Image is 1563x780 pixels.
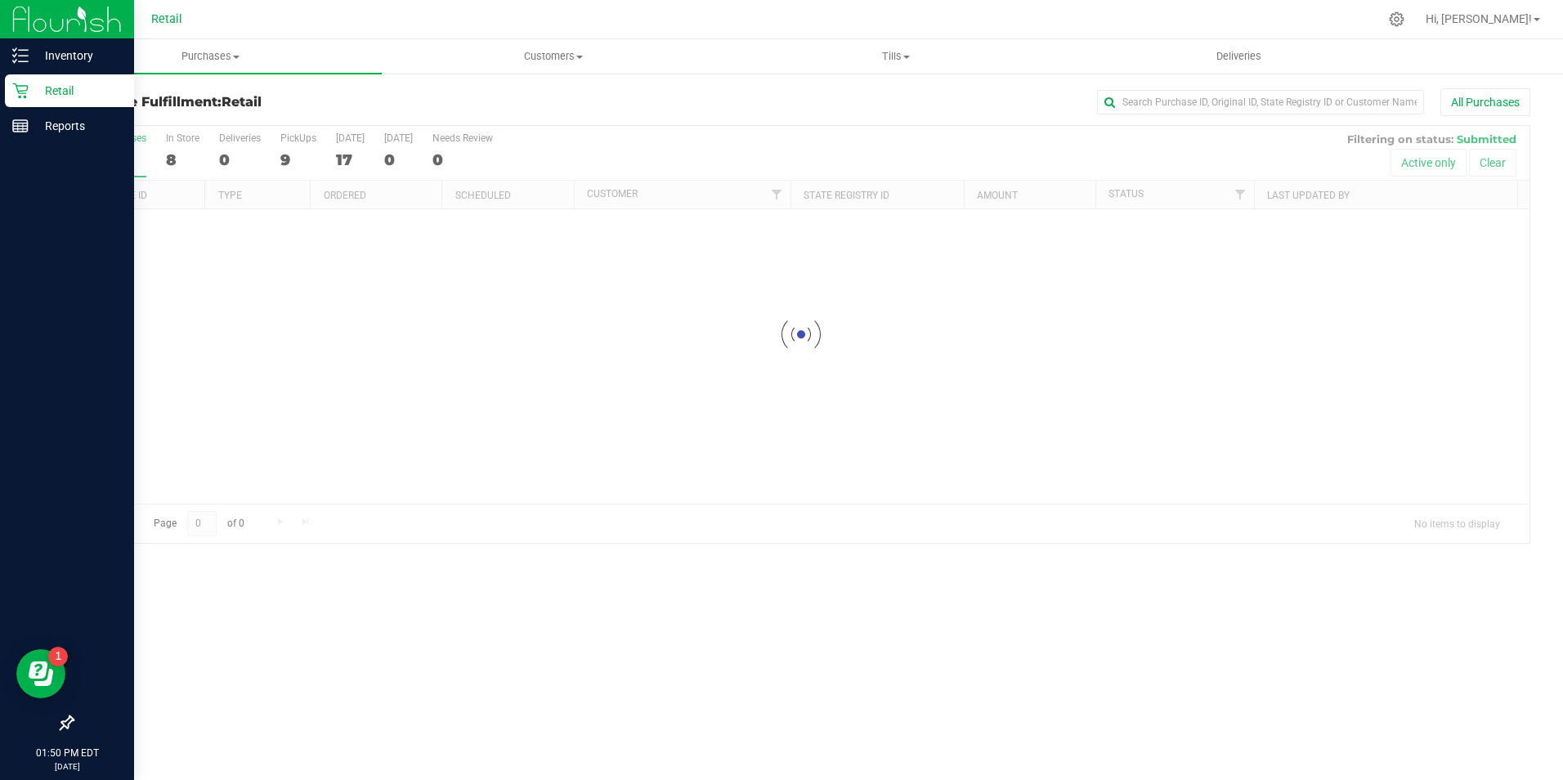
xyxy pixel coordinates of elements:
[7,760,127,773] p: [DATE]
[16,649,65,698] iframe: Resource center
[29,116,127,136] p: Reports
[12,47,29,64] inline-svg: Inventory
[1068,39,1410,74] a: Deliveries
[151,12,182,26] span: Retail
[383,49,723,64] span: Customers
[382,39,724,74] a: Customers
[12,118,29,134] inline-svg: Reports
[29,81,127,101] p: Retail
[72,95,558,110] h3: Purchase Fulfillment:
[1386,11,1407,27] div: Manage settings
[39,39,382,74] a: Purchases
[39,49,382,64] span: Purchases
[1426,12,1532,25] span: Hi, [PERSON_NAME]!
[1440,88,1530,116] button: All Purchases
[222,94,262,110] span: Retail
[7,746,127,760] p: 01:50 PM EDT
[48,647,68,666] iframe: Resource center unread badge
[726,49,1067,64] span: Tills
[1097,90,1424,114] input: Search Purchase ID, Original ID, State Registry ID or Customer Name...
[12,83,29,99] inline-svg: Retail
[29,46,127,65] p: Inventory
[725,39,1068,74] a: Tills
[1194,49,1283,64] span: Deliveries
